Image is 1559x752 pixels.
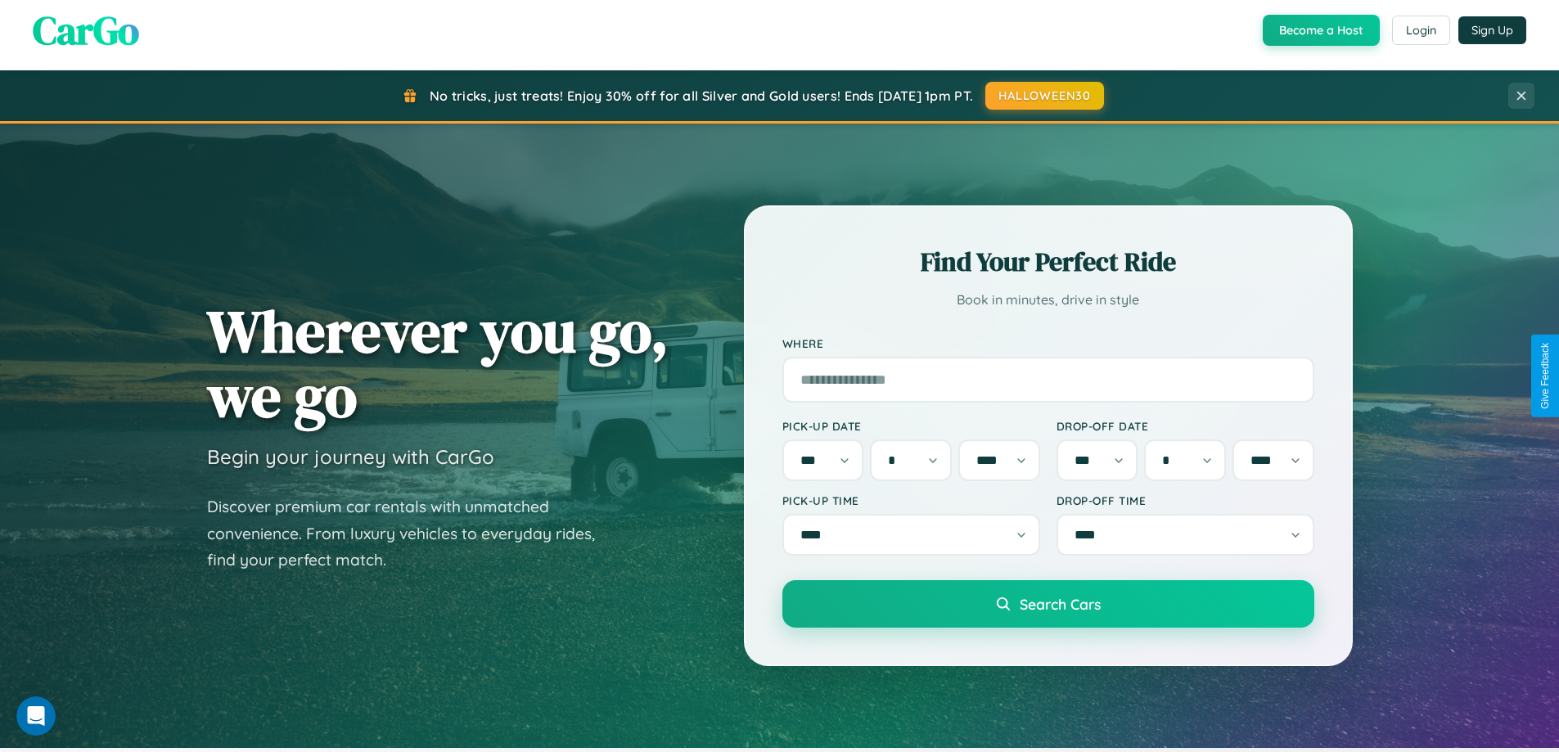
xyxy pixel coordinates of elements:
label: Drop-off Time [1057,493,1314,507]
span: No tricks, just treats! Enjoy 30% off for all Silver and Gold users! Ends [DATE] 1pm PT. [430,88,973,104]
h1: Wherever you go, we go [207,299,669,428]
span: CarGo [33,3,139,57]
span: Search Cars [1020,595,1101,613]
h2: Find Your Perfect Ride [782,244,1314,280]
label: Pick-up Date [782,419,1040,433]
p: Book in minutes, drive in style [782,288,1314,312]
button: HALLOWEEN30 [985,82,1104,110]
iframe: Intercom live chat [16,696,56,736]
button: Search Cars [782,580,1314,628]
button: Login [1392,16,1450,45]
label: Where [782,336,1314,350]
div: Give Feedback [1539,343,1551,409]
label: Pick-up Time [782,493,1040,507]
button: Sign Up [1458,16,1526,44]
label: Drop-off Date [1057,419,1314,433]
p: Discover premium car rentals with unmatched convenience. From luxury vehicles to everyday rides, ... [207,493,616,574]
h3: Begin your journey with CarGo [207,444,494,469]
button: Become a Host [1263,15,1380,46]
